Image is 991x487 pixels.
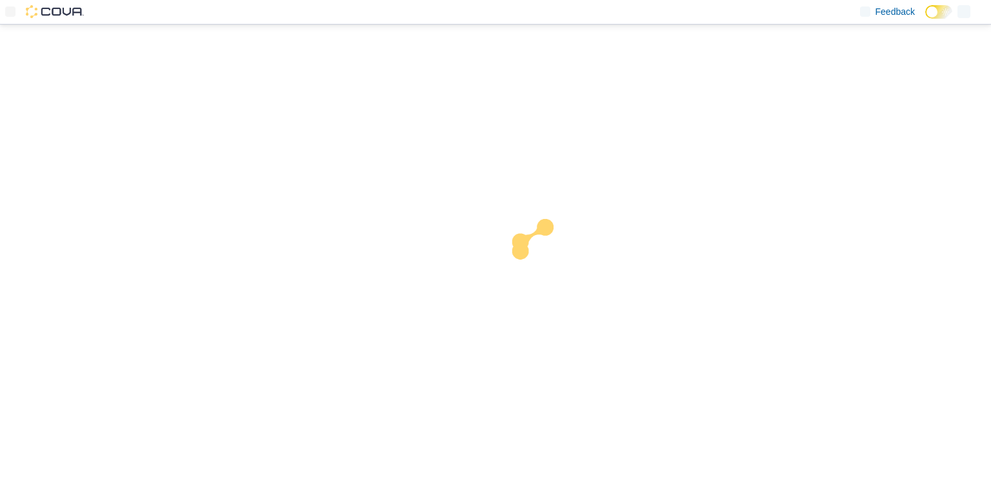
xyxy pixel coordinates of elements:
input: Dark Mode [925,5,952,19]
img: cova-loader [495,209,592,306]
img: Cova [26,5,84,18]
span: Feedback [876,5,915,18]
